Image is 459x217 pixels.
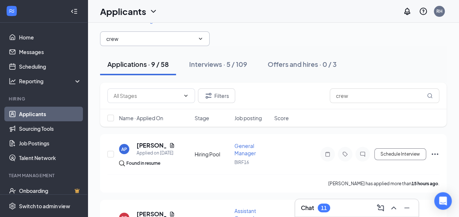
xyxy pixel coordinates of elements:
[234,114,262,122] span: Job posting
[107,60,169,69] div: Applications · 9 / 58
[234,142,256,156] span: General Manager
[195,114,209,122] span: Stage
[234,160,249,165] span: BIRF16
[100,5,146,18] h1: Applicants
[183,93,189,99] svg: ChevronDown
[274,114,289,122] span: Score
[8,7,15,15] svg: WorkstreamLogo
[19,45,81,59] a: Messages
[376,203,385,212] svg: ComposeMessage
[204,91,213,100] svg: Filter
[401,202,413,214] button: Minimize
[301,204,314,212] h3: Chat
[198,36,203,42] svg: ChevronDown
[106,35,195,43] input: All Job Postings
[9,96,80,102] div: Hiring
[19,136,81,151] a: Job Postings
[341,151,349,157] svg: Tag
[19,151,81,165] a: Talent Network
[19,30,81,45] a: Home
[412,181,438,186] b: 15 hours ago
[169,211,175,217] svg: Document
[403,7,412,16] svg: Notifications
[198,88,235,103] button: Filter Filters
[330,88,439,103] input: Search in applications
[374,148,426,160] button: Schedule Interview
[19,107,81,121] a: Applicants
[268,60,337,69] div: Offers and hires · 0 / 3
[189,60,247,69] div: Interviews · 5 / 109
[388,202,399,214] button: ChevronUp
[169,142,175,148] svg: Document
[419,7,428,16] svg: QuestionInfo
[427,93,433,99] svg: MagnifyingGlass
[19,59,81,74] a: Scheduling
[119,114,163,122] span: Name · Applied On
[9,77,16,85] svg: Analysis
[328,180,439,187] p: [PERSON_NAME] has applied more than .
[121,146,127,152] div: AP
[375,202,386,214] button: ComposeMessage
[119,160,125,166] img: search.bf7aa3482b7795d4f01b.svg
[19,121,81,136] a: Sourcing Tools
[114,92,180,100] input: All Stages
[9,202,16,210] svg: Settings
[321,205,327,211] div: 11
[431,150,439,159] svg: Ellipses
[137,141,166,149] h5: [PERSON_NAME]
[9,172,80,179] div: Team Management
[389,203,398,212] svg: ChevronUp
[70,8,78,15] svg: Collapse
[195,151,230,158] div: Hiring Pool
[137,149,175,157] div: Applied on [DATE]
[19,183,81,198] a: OnboardingCrown
[323,151,332,157] svg: Note
[19,202,70,210] div: Switch to admin view
[126,160,160,167] div: Found in resume
[434,192,452,210] div: Open Intercom Messenger
[19,77,82,85] div: Reporting
[358,151,367,157] svg: ChatInactive
[402,203,411,212] svg: Minimize
[436,8,443,14] div: RH
[149,7,158,16] svg: ChevronDown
